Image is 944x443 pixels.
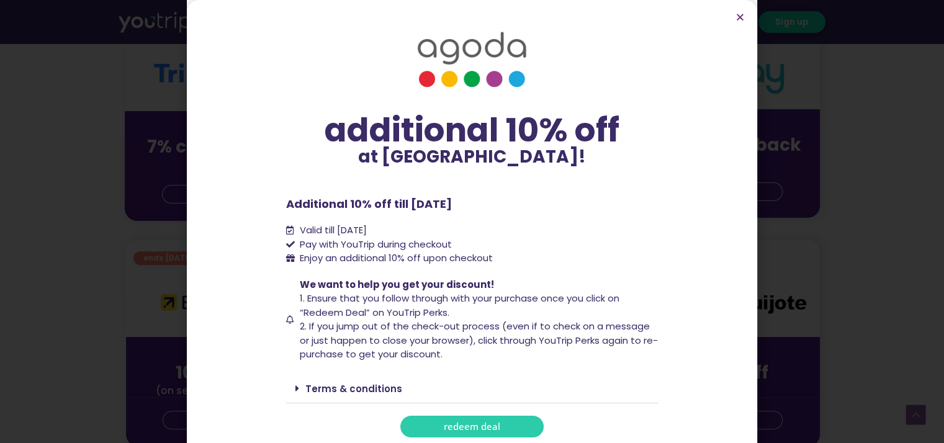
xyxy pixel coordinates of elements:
[300,278,494,291] span: We want to help you get your discount!
[286,148,659,166] p: at [GEOGRAPHIC_DATA]!
[286,195,659,212] p: Additional 10% off till [DATE]
[300,320,658,360] span: 2. If you jump out of the check-out process (even if to check on a message or just happen to clos...
[305,382,402,395] a: Terms & conditions
[444,422,500,431] span: redeem deal
[286,374,659,403] div: Terms & conditions
[286,112,659,148] div: additional 10% off
[300,251,493,264] span: Enjoy an additional 10% off upon checkout
[297,238,452,252] span: Pay with YouTrip during checkout
[300,292,619,319] span: 1. Ensure that you follow through with your purchase once you click on “Redeem Deal” on YouTrip P...
[400,416,544,437] a: redeem deal
[297,223,367,238] span: Valid till [DATE]
[735,12,745,22] a: Close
